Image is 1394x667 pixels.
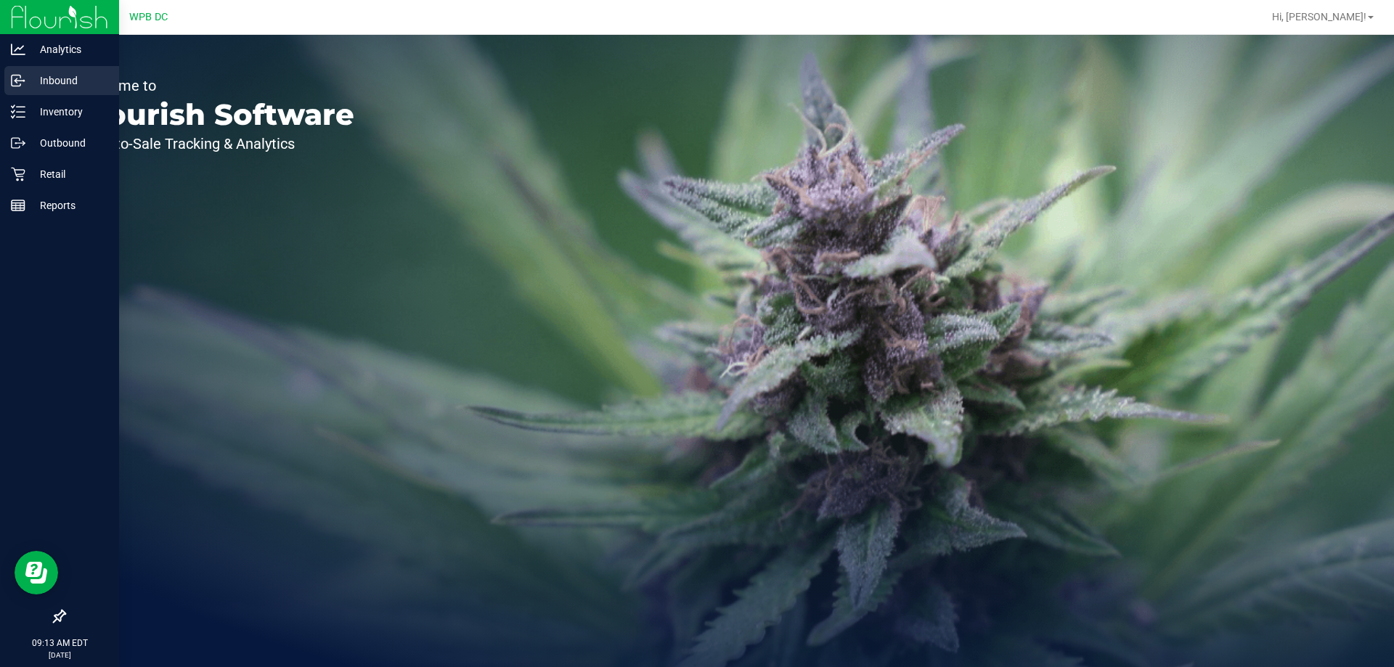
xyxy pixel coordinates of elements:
[25,165,113,183] p: Retail
[78,100,354,129] p: Flourish Software
[78,78,354,93] p: Welcome to
[129,11,168,23] span: WPB DC
[11,198,25,213] inline-svg: Reports
[15,551,58,594] iframe: Resource center
[7,650,113,660] p: [DATE]
[11,136,25,150] inline-svg: Outbound
[7,637,113,650] p: 09:13 AM EDT
[1272,11,1366,22] span: Hi, [PERSON_NAME]!
[25,197,113,214] p: Reports
[11,167,25,181] inline-svg: Retail
[11,42,25,57] inline-svg: Analytics
[25,72,113,89] p: Inbound
[11,73,25,88] inline-svg: Inbound
[25,41,113,58] p: Analytics
[25,134,113,152] p: Outbound
[11,105,25,119] inline-svg: Inventory
[78,136,354,151] p: Seed-to-Sale Tracking & Analytics
[25,103,113,120] p: Inventory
